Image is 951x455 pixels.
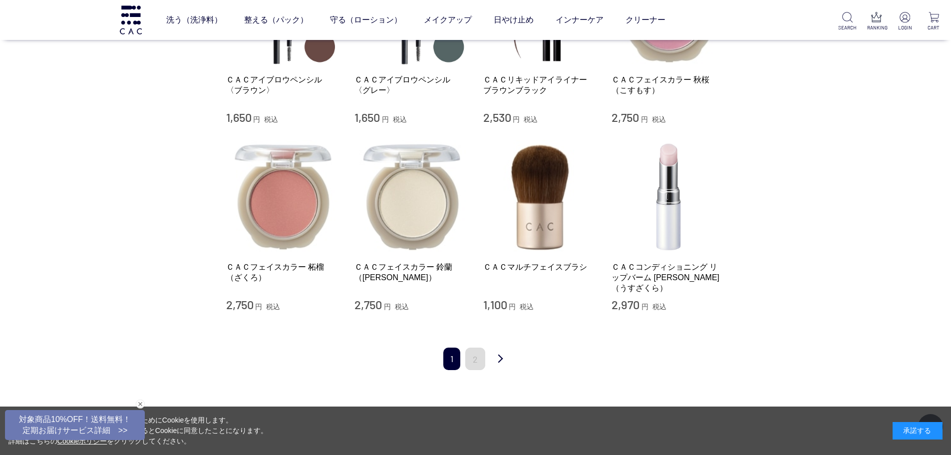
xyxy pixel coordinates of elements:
span: 税込 [264,115,278,123]
span: 2,750 [354,297,382,312]
span: 税込 [393,115,407,123]
span: 税込 [524,115,538,123]
span: 1 [443,348,460,370]
div: 承諾する [893,422,943,440]
a: CART [925,12,943,31]
p: SEARCH [838,24,857,31]
a: ＣＡＣアイブロウペンシル 〈グレー〉 [354,74,468,96]
img: ＣＡＣフェイスカラー 鈴蘭（すずらん） [354,140,468,254]
a: ＣＡＣフェイスカラー 秋桜（こすもす） [612,74,725,96]
span: 円 [255,303,262,311]
a: 守る（ローション） [330,6,402,34]
a: ＣＡＣリキッドアイライナー ブラウンブラック [483,74,597,96]
span: 1,650 [354,110,380,124]
span: 円 [253,115,260,123]
a: 2 [465,348,485,370]
p: CART [925,24,943,31]
a: 整える（パック） [244,6,308,34]
a: クリーナー [626,6,665,34]
span: 税込 [266,303,280,311]
a: LOGIN [896,12,914,31]
a: インナーケア [556,6,604,34]
span: 2,750 [226,297,254,312]
img: ＣＡＣマルチフェイスブラシ [483,140,597,254]
img: logo [118,5,143,34]
span: 税込 [652,303,666,311]
span: 円 [382,115,389,123]
span: 2,750 [612,110,639,124]
a: 洗う（洗浄料） [166,6,222,34]
img: ＣＡＣフェイスカラー 柘榴（ざくろ） [226,140,340,254]
a: RANKING [867,12,886,31]
span: 1,650 [226,110,252,124]
span: 円 [641,115,648,123]
span: 円 [384,303,391,311]
a: ＣＡＣコンディショニング リップバーム [PERSON_NAME]（うすざくら） [612,262,725,294]
a: SEARCH [838,12,857,31]
a: ＣＡＣフェイスカラー 鈴蘭（[PERSON_NAME]） [354,262,468,283]
span: 円 [641,303,648,311]
p: RANKING [867,24,886,31]
a: ＣＡＣマルチフェイスブラシ [483,262,597,272]
span: 2,970 [612,297,639,312]
p: LOGIN [896,24,914,31]
span: 1,100 [483,297,507,312]
span: 税込 [395,303,409,311]
span: 税込 [520,303,534,311]
a: 日やけ止め [494,6,534,34]
span: 円 [509,303,516,311]
span: 税込 [652,115,666,123]
a: ＣＡＣアイブロウペンシル 〈ブラウン〉 [226,74,340,96]
a: メイクアップ [424,6,472,34]
a: 次 [490,348,510,371]
a: ＣＡＣフェイスカラー 柘榴（ざくろ） [226,262,340,283]
img: ＣＡＣコンディショニング リップバーム 薄桜（うすざくら） [612,140,725,254]
span: 2,530 [483,110,511,124]
span: 円 [513,115,520,123]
